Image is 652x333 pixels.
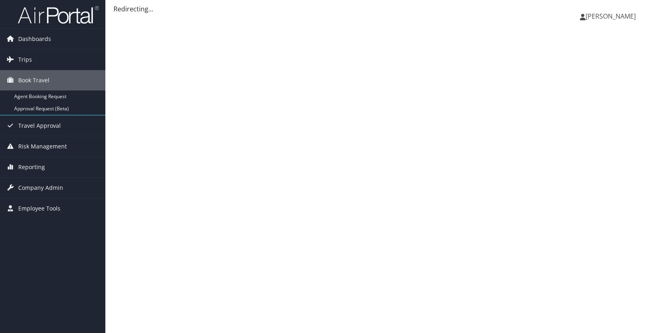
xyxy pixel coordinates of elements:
span: Book Travel [18,70,49,90]
span: Employee Tools [18,198,60,219]
a: [PERSON_NAME] [580,4,644,28]
span: Risk Management [18,136,67,157]
span: Company Admin [18,178,63,198]
span: Dashboards [18,29,51,49]
span: Trips [18,49,32,70]
div: Redirecting... [113,4,644,14]
span: Travel Approval [18,116,61,136]
span: [PERSON_NAME] [586,12,636,21]
span: Reporting [18,157,45,177]
img: airportal-logo.png [18,5,99,24]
